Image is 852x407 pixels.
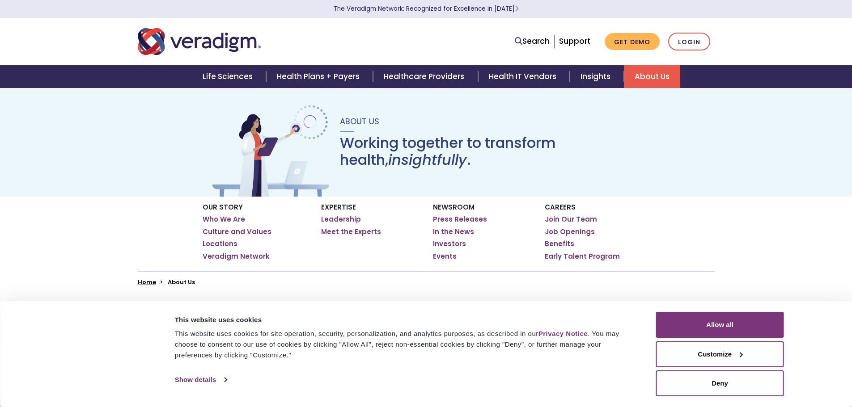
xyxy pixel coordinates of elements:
[266,65,373,88] a: Health Plans + Payers
[624,65,680,88] a: About Us
[656,370,784,396] button: Deny
[321,227,381,236] a: Meet the Experts
[559,36,590,46] a: Support
[203,215,245,224] a: Who We Are
[656,341,784,367] button: Customize
[340,134,642,169] h1: Working together to transform health, .
[656,312,784,338] button: Allow all
[138,278,156,286] a: Home
[373,65,478,88] a: Healthcare Providers
[515,4,519,13] span: Learn More
[340,116,379,127] span: About Us
[478,65,570,88] a: Health IT Vendors
[545,215,597,224] a: Join Our Team
[321,215,361,224] a: Leadership
[433,239,466,248] a: Investors
[192,65,266,88] a: Life Sciences
[545,239,574,248] a: Benefits
[545,227,595,236] a: Job Openings
[334,4,519,13] a: The Veradigm Network: Recognized for Excellence in [DATE]Learn More
[433,252,457,261] a: Events
[545,252,620,261] a: Early Talent Program
[668,33,710,51] a: Login
[605,33,660,50] a: Get Demo
[570,65,624,88] a: Insights
[515,35,550,47] a: Search
[203,252,270,261] a: Veradigm Network
[538,330,588,337] a: Privacy Notice
[388,150,467,170] em: insightfully
[433,215,487,224] a: Press Releases
[203,227,271,236] a: Culture and Values
[175,373,227,386] a: Show details
[138,27,261,56] img: Veradigm logo
[433,227,474,236] a: In the News
[175,315,636,325] div: This website uses cookies
[203,239,237,248] a: Locations
[175,328,636,361] div: This website uses cookies for site operation, security, personalization, and analytics purposes, ...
